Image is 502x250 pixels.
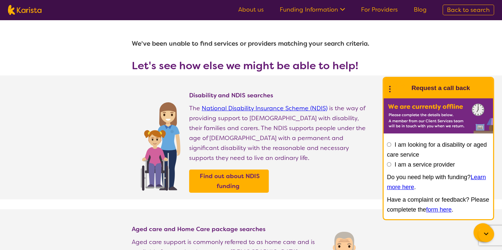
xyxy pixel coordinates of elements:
img: Karista offline chat form to request call back [384,98,493,133]
h1: Request a call back [411,83,470,93]
a: For Providers [361,6,398,14]
img: Find NDIS and Disability services and providers [138,98,182,191]
p: Have a complaint or feedback? Please completete the . [387,195,490,215]
span: Back to search [447,6,490,14]
label: I am looking for a disability or aged care service [387,141,487,158]
h3: Let's see how else we might be able to help! [132,60,371,72]
a: About us [238,6,264,14]
a: Find out about NDIS funding [191,171,267,191]
a: Back to search [443,5,494,15]
a: Funding Information [280,6,345,14]
a: form here [426,206,452,213]
a: National Disability Insurance Scheme (NDIS) [202,104,327,112]
img: Karista logo [8,5,41,15]
b: Find out about NDIS funding [200,172,260,190]
a: Blog [414,6,427,14]
h1: We've been unable to find services or providers matching your search criteria. [132,36,371,52]
h4: Aged care and Home Care package searches [132,225,318,233]
button: Channel Menu [473,223,492,242]
h4: Disability and NDIS searches [189,91,371,99]
img: Karista [394,81,407,95]
p: The is the way of providing support to [DEMOGRAPHIC_DATA] with disability, their families and car... [189,103,371,163]
label: I am a service provider [394,161,455,168]
p: Do you need help with funding? . [387,172,490,192]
